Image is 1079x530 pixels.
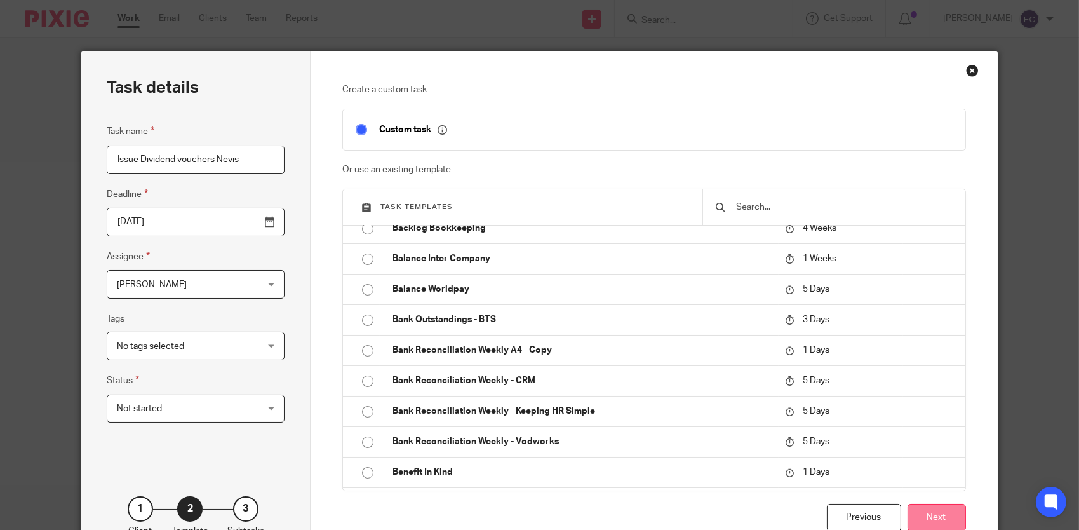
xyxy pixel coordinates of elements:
span: Task templates [380,203,453,210]
input: Search... [735,200,953,214]
h2: Task details [107,77,199,99]
span: 5 Days [803,376,829,385]
span: 1 Days [803,346,829,355]
input: Pick a date [107,208,285,236]
label: Assignee [107,249,150,264]
p: Bank Reconciliation Weekly - Vodworks [392,435,772,448]
div: Close this dialog window [966,64,979,77]
label: Tags [107,313,124,325]
p: Bank Outstandings - BTS [392,313,772,326]
input: Task name [107,146,285,174]
p: Custom task [379,124,447,135]
span: 5 Days [803,437,829,446]
div: 1 [128,496,153,522]
label: Status [107,373,139,388]
span: 4 Weeks [803,224,836,233]
p: Bank Reconciliation Weekly A4 - Copy [392,344,772,357]
p: Balance Inter Company [392,252,772,265]
p: Create a custom task [342,83,966,96]
p: Or use an existing template [342,163,966,176]
span: 3 Days [803,315,829,324]
p: Bank Reconciliation Weekly - Keeping HR Simple [392,405,772,418]
div: 3 [233,496,258,522]
span: Not started [117,404,162,413]
label: Deadline [107,187,148,201]
span: No tags selected [117,342,184,351]
p: Bank Reconciliation Weekly - CRM [392,374,772,387]
label: Task name [107,124,154,139]
div: 2 [177,496,203,522]
span: 1 Weeks [803,254,836,263]
span: [PERSON_NAME] [117,280,187,289]
p: Balance Worldpay [392,283,772,296]
span: 1 Days [803,468,829,477]
span: 5 Days [803,407,829,416]
span: 5 Days [803,285,829,294]
p: Backlog Bookkeeping [392,222,772,234]
p: Benefit In Kind [392,466,772,479]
